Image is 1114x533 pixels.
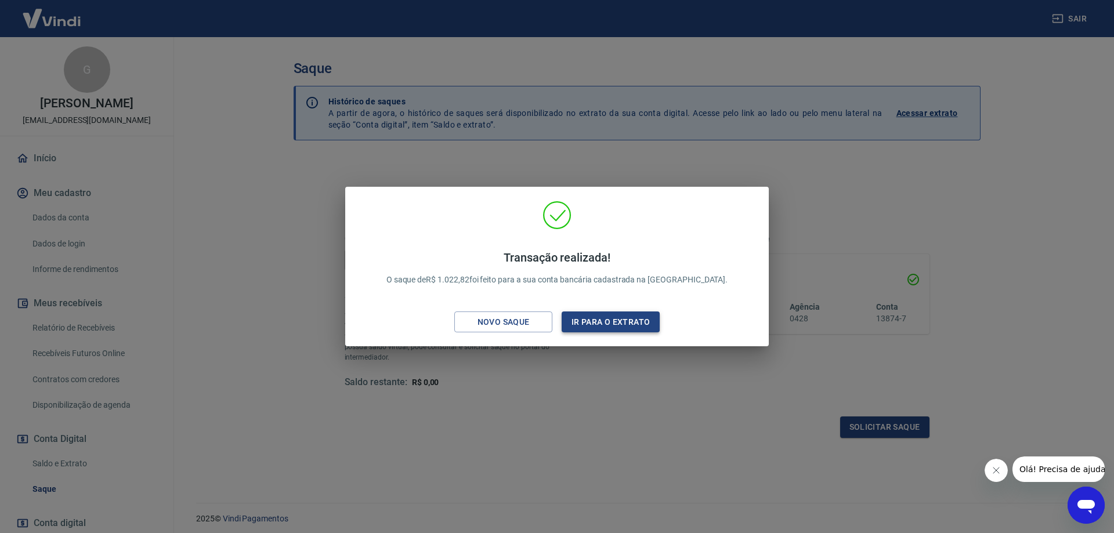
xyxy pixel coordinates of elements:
[7,8,97,17] span: Olá! Precisa de ajuda?
[386,251,728,286] p: O saque de R$ 1.022,82 foi feito para a sua conta bancária cadastrada na [GEOGRAPHIC_DATA].
[454,311,552,333] button: Novo saque
[464,315,544,329] div: Novo saque
[562,311,660,333] button: Ir para o extrato
[386,251,728,264] h4: Transação realizada!
[1012,456,1105,482] iframe: Mensagem da empresa
[985,459,1008,482] iframe: Fechar mensagem
[1068,487,1105,524] iframe: Botão para abrir a janela de mensagens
